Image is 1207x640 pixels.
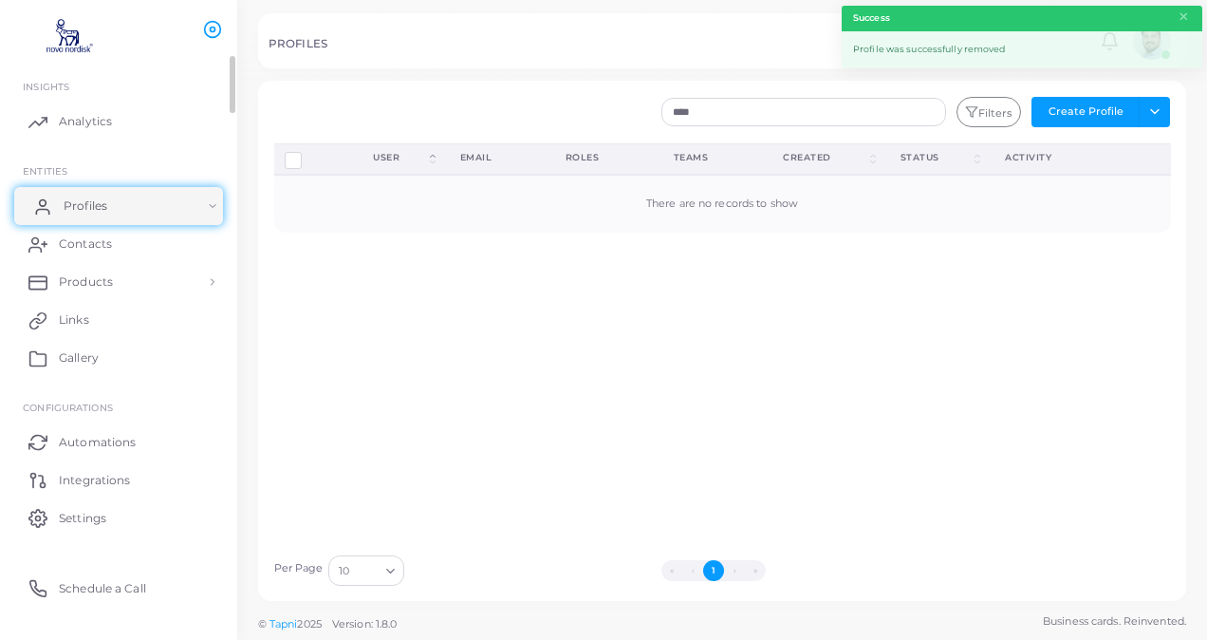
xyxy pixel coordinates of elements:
[14,301,223,339] a: Links
[269,617,298,631] a: Tapni
[409,560,1018,581] ul: Pagination
[59,235,112,253] span: Contacts
[23,402,113,413] span: Configurations
[59,349,99,367] span: Gallery
[1031,97,1140,127] button: Create Profile
[59,113,112,130] span: Analytics
[842,31,1202,68] div: Profile was successfully removed
[14,263,223,301] a: Products
[274,143,353,175] th: Row-selection
[269,37,327,50] h5: PROFILES
[23,165,67,177] span: ENTITIES
[674,151,741,164] div: Teams
[956,97,1021,127] button: Filters
[14,103,223,141] a: Analytics
[783,151,866,164] div: Created
[351,560,379,581] input: Search for option
[14,569,223,607] a: Schedule a Call
[1005,151,1089,164] div: activity
[285,197,1161,212] div: There are no records to show
[59,434,136,451] span: Automations
[566,151,632,164] div: Roles
[1110,143,1170,175] th: Action
[14,339,223,377] a: Gallery
[64,198,107,215] span: Profiles
[258,616,397,632] span: ©
[23,81,69,92] span: INSIGHTS
[297,616,321,632] span: 2025
[59,273,113,291] span: Products
[274,561,324,576] label: Per Page
[14,461,223,499] a: Integrations
[901,151,971,164] div: Status
[14,499,223,536] a: Settings
[328,555,404,586] div: Search for option
[59,472,130,489] span: Integrations
[59,510,106,527] span: Settings
[703,560,724,581] button: Go to page 1
[14,187,223,225] a: Profiles
[339,561,349,581] span: 10
[14,225,223,263] a: Contacts
[373,151,426,164] div: User
[460,151,524,164] div: Email
[17,18,122,53] img: logo
[853,11,890,25] strong: Success
[1043,613,1186,630] span: Business cards. Reinvented.
[59,311,89,329] span: Links
[59,580,146,597] span: Schedule a Call
[14,423,223,461] a: Automations
[1178,7,1190,28] button: Close
[332,617,398,631] span: Version: 1.8.0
